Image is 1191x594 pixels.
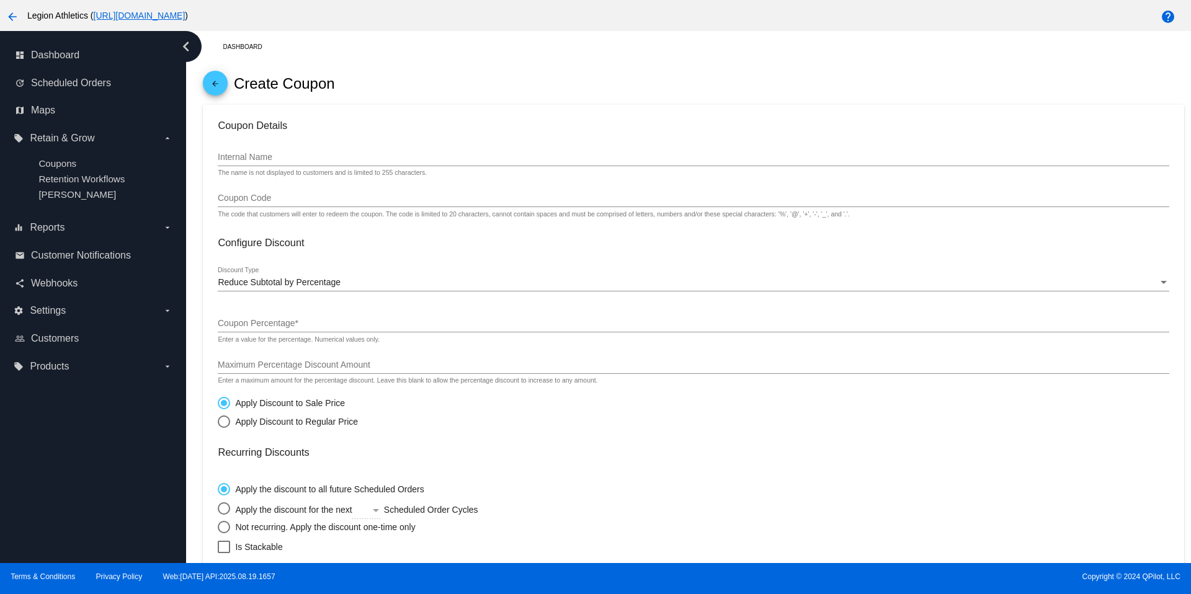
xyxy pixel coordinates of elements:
div: Apply Discount to Sale Price [230,398,345,408]
i: dashboard [15,50,25,60]
a: Coupons [38,158,76,169]
i: settings [14,306,24,316]
i: people_outline [15,334,25,344]
a: people_outline Customers [15,329,172,348]
div: Apply the discount for the next Scheduled Order Cycles [230,502,560,515]
a: share Webhooks [15,273,172,293]
div: Enter a value for the percentage. Numerical values only. [218,336,380,344]
span: Copyright © 2024 QPilot, LLC [606,572,1180,581]
a: Privacy Policy [96,572,143,581]
h3: Configure Discount [218,237,1169,249]
input: Internal Name [218,153,1169,162]
a: map Maps [15,100,172,120]
i: arrow_drop_down [163,361,172,371]
span: Retain & Grow [30,133,94,144]
span: Customer Notifications [31,250,131,261]
a: [URL][DOMAIN_NAME] [94,11,185,20]
h2: Create Coupon [234,75,335,92]
span: Reduce Subtotal by Percentage [218,277,341,287]
a: dashboard Dashboard [15,45,172,65]
a: update Scheduled Orders [15,73,172,93]
i: chevron_left [176,37,196,56]
i: local_offer [14,133,24,143]
input: Coupon Percentage [218,319,1169,329]
i: arrow_drop_down [163,306,172,316]
span: Maps [31,105,55,116]
a: [PERSON_NAME] [38,189,116,200]
div: The name is not displayed to customers and is limited to 255 characters. [218,169,427,177]
mat-icon: help [1161,9,1175,24]
span: Is Stackable [235,539,282,554]
a: Web:[DATE] API:2025.08.19.1657 [163,572,275,581]
i: local_offer [14,361,24,371]
div: Apply the discount to all future Scheduled Orders [230,484,424,494]
a: Dashboard [223,37,273,56]
mat-icon: arrow_back [5,9,20,24]
mat-radio-group: Select an option [218,391,358,428]
span: Dashboard [31,50,79,61]
h3: Recurring Discounts [218,446,1169,458]
a: Terms & Conditions [11,572,75,581]
mat-icon: arrow_back [208,79,223,94]
h3: Coupon Details [218,120,1169,131]
i: equalizer [14,223,24,233]
span: Products [30,361,69,372]
a: email Customer Notifications [15,246,172,265]
i: map [15,105,25,115]
a: Retention Workflows [38,174,125,184]
mat-select: Discount Type [218,278,1169,288]
span: Customers [31,333,79,344]
i: update [15,78,25,88]
i: email [15,250,25,260]
span: Reports [30,222,65,233]
div: Enter a maximum amount for the percentage discount. Leave this blank to allow the percentage disc... [218,377,597,384]
div: Not recurring. Apply the discount one-time only [230,522,415,532]
span: Webhooks [31,278,78,289]
span: Scheduled Orders [31,78,111,89]
div: The code that customers will enter to redeem the coupon. The code is limited to 20 characters, ca... [218,211,849,218]
input: Coupon Code [218,193,1169,203]
mat-radio-group: Select an option [218,477,560,533]
div: Apply Discount to Regular Price [230,417,358,427]
i: arrow_drop_down [163,133,172,143]
input: Maximum Percentage Discount Amount [218,360,1169,370]
span: Legion Athletics ( ) [27,11,188,20]
i: share [15,278,25,288]
span: Settings [30,305,66,316]
i: arrow_drop_down [163,223,172,233]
